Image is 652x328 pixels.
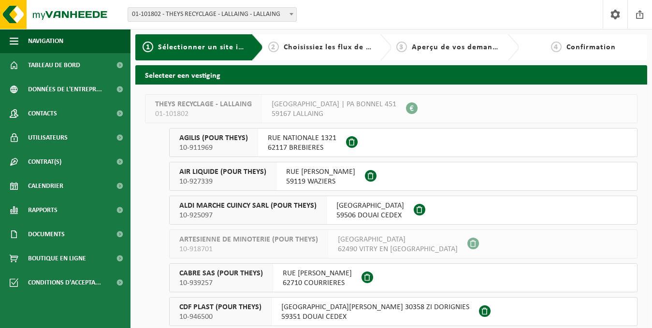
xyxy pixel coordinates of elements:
[28,101,57,126] span: Contacts
[284,43,445,51] span: Choisissiez les flux de déchets et récipients
[396,42,407,52] span: 3
[283,278,352,288] span: 62710 COURRIERES
[28,222,65,246] span: Documents
[179,177,266,186] span: 10-927339
[179,133,248,143] span: AGILIS (POUR THEYS)
[179,201,317,211] span: ALDI MARCHE CUINCY SARL (POUR THEYS)
[28,29,63,53] span: Navigation
[28,77,102,101] span: Données de l'entrepr...
[28,150,61,174] span: Contrat(s)
[272,109,396,119] span: 59167 LALLAING
[338,235,458,244] span: [GEOGRAPHIC_DATA]
[268,143,336,153] span: 62117 BREBIERES
[283,269,352,278] span: RUE [PERSON_NAME]
[336,201,404,211] span: [GEOGRAPHIC_DATA]
[179,235,318,244] span: ARTESIENNE DE MINOTERIE (POUR THEYS)
[169,128,638,157] button: AGILIS (POUR THEYS) 10-911969 RUE NATIONALE 132162117 BREBIERES
[566,43,616,51] span: Confirmation
[336,211,404,220] span: 59506 DOUAI CEDEX
[338,244,458,254] span: 62490 VITRY EN [GEOGRAPHIC_DATA]
[169,297,638,326] button: CDF PLAST (POUR THEYS) 10-946500 [GEOGRAPHIC_DATA][PERSON_NAME] 30358 ZI DORIGNIES59351 DOUAI CEDEX
[179,143,248,153] span: 10-911969
[281,302,469,312] span: [GEOGRAPHIC_DATA][PERSON_NAME] 30358 ZI DORIGNIES
[128,8,296,21] span: 01-101802 - THEYS RECYCLAGE - LALLAING - LALLAING
[179,269,263,278] span: CABRE SAS (POUR THEYS)
[158,43,245,51] span: Sélectionner un site ici
[28,53,80,77] span: Tableau de bord
[281,312,469,322] span: 59351 DOUAI CEDEX
[28,126,68,150] span: Utilisateurs
[169,263,638,292] button: CABRE SAS (POUR THEYS) 10-939257 RUE [PERSON_NAME]62710 COURRIERES
[179,211,317,220] span: 10-925097
[272,100,396,109] span: [GEOGRAPHIC_DATA] | PA BONNEL 451
[135,65,647,84] h2: Selecteer een vestiging
[179,312,261,322] span: 10-946500
[143,42,153,52] span: 1
[268,133,336,143] span: RUE NATIONALE 1321
[155,100,252,109] span: THEYS RECYCLAGE - LALLAING
[179,278,263,288] span: 10-939257
[28,271,101,295] span: Conditions d'accepta...
[179,302,261,312] span: CDF PLAST (POUR THEYS)
[179,167,266,177] span: AIR LIQUIDE (POUR THEYS)
[28,246,86,271] span: Boutique en ligne
[155,109,252,119] span: 01-101802
[28,198,58,222] span: Rapports
[169,162,638,191] button: AIR LIQUIDE (POUR THEYS) 10-927339 RUE [PERSON_NAME]59119 WAZIERS
[128,7,297,22] span: 01-101802 - THEYS RECYCLAGE - LALLAING - LALLAING
[286,167,355,177] span: RUE [PERSON_NAME]
[551,42,562,52] span: 4
[179,244,318,254] span: 10-918701
[412,43,505,51] span: Aperçu de vos demandes
[169,196,638,225] button: ALDI MARCHE CUINCY SARL (POUR THEYS) 10-925097 [GEOGRAPHIC_DATA]59506 DOUAI CEDEX
[286,177,355,186] span: 59119 WAZIERS
[268,42,279,52] span: 2
[28,174,63,198] span: Calendrier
